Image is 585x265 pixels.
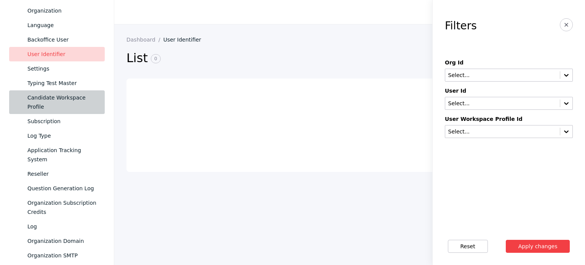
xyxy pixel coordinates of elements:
[9,76,105,90] a: Typing Test Master
[9,128,105,143] a: Log Type
[27,131,99,140] div: Log Type
[445,20,477,32] h3: Filters
[9,47,105,61] a: User Identifier
[27,236,99,246] div: Organization Domain
[9,248,105,263] a: Organization SMTP
[27,93,99,111] div: Candidate Workspace Profile
[27,21,99,30] div: Language
[445,59,573,66] label: Org Id
[151,54,161,63] span: 0
[9,234,105,248] a: Organization Domain
[9,196,105,219] a: Organization Subscription Credits
[9,3,105,18] a: Organization
[27,146,99,164] div: Application Tracking System
[506,240,570,253] button: Apply changes
[9,32,105,47] a: Backoffice User
[27,50,99,59] div: User Identifier
[27,184,99,193] div: Question Generation Log
[163,37,207,43] a: User Identifier
[27,251,99,260] div: Organization SMTP
[445,116,573,122] label: User Workspace Profile Id
[27,6,99,15] div: Organization
[27,117,99,126] div: Subscription
[9,90,105,114] a: Candidate Workspace Profile
[9,18,105,32] a: Language
[9,181,105,196] a: Question Generation Log
[9,114,105,128] a: Subscription
[126,50,525,66] h2: List
[27,198,99,217] div: Organization Subscription Credits
[9,167,105,181] a: Reseller
[27,169,99,178] div: Reseller
[126,37,163,43] a: Dashboard
[9,143,105,167] a: Application Tracking System
[9,61,105,76] a: Settings
[9,219,105,234] a: Log
[445,88,573,94] label: User Id
[27,35,99,44] div: Backoffice User
[448,240,488,253] button: Reset
[27,64,99,73] div: Settings
[27,222,99,231] div: Log
[27,79,99,88] div: Typing Test Master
